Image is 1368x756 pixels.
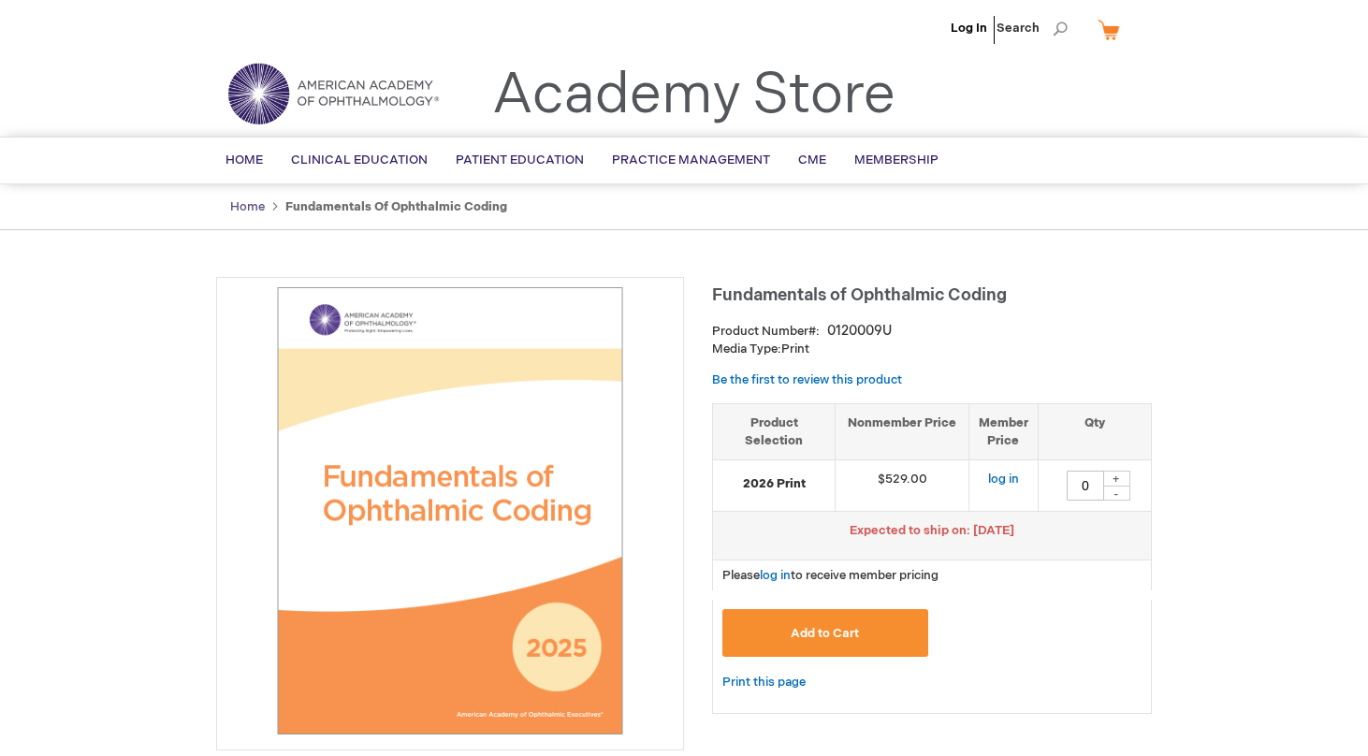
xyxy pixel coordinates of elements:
span: Patient Education [456,153,584,167]
strong: 2026 Print [722,475,825,493]
span: Search [997,9,1068,47]
div: - [1102,486,1130,501]
input: Qty [1067,471,1104,501]
span: Please to receive member pricing [722,568,939,583]
a: Academy Store [492,62,895,129]
strong: Fundamentals of Ophthalmic Coding [285,199,507,214]
span: Membership [854,153,939,167]
span: Fundamentals of Ophthalmic Coding [712,285,1007,305]
div: 0120009U [827,322,892,341]
span: CME [798,153,826,167]
span: Clinical Education [291,153,428,167]
a: log in [760,568,791,583]
p: Print [712,341,1152,358]
th: Nonmember Price [836,403,969,459]
td: $529.00 [836,460,969,512]
a: Home [230,199,265,214]
th: Product Selection [713,403,836,459]
div: + [1102,471,1130,487]
a: Print this page [722,671,806,694]
a: log in [988,472,1019,487]
th: Qty [1038,403,1151,459]
th: Member Price [968,403,1038,459]
span: Home [226,153,263,167]
strong: Media Type: [712,342,781,356]
a: Be the first to review this product [712,372,902,387]
a: Log In [951,21,987,36]
span: Add to Cart [791,626,859,641]
strong: Product Number [712,324,820,339]
img: Fundamentals of Ophthalmic Coding [226,287,674,734]
button: Add to Cart [722,609,928,657]
span: Practice Management [612,153,770,167]
span: Expected to ship on: [DATE] [850,523,1014,538]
